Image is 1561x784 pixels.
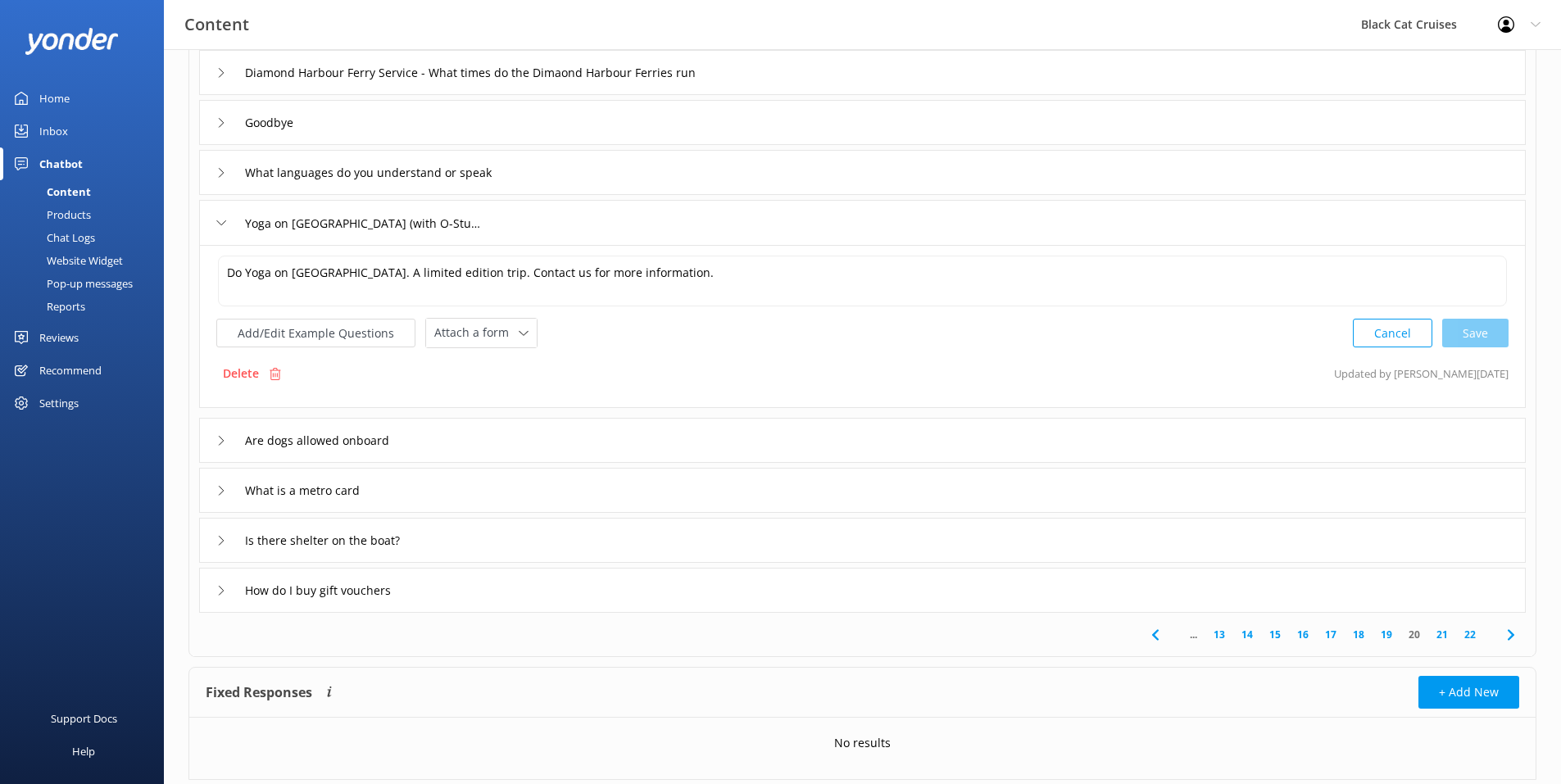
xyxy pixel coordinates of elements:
button: Add/Edit Example Questions [216,319,415,347]
div: Help [72,735,95,768]
p: Delete [223,365,259,383]
a: 18 [1345,627,1373,642]
h3: Content [184,11,249,38]
a: 13 [1205,627,1233,642]
div: Reports [10,295,85,318]
div: Pop-up messages [10,272,133,295]
div: Products [10,203,91,226]
button: + Add New [1418,676,1519,709]
a: Website Widget [10,249,164,272]
div: Chatbot [39,147,83,180]
span: ... [1182,627,1205,642]
a: 19 [1373,627,1400,642]
img: yonder-white-logo.png [25,28,119,55]
a: 20 [1400,627,1428,642]
a: 14 [1233,627,1261,642]
a: Reports [10,295,164,318]
button: Cancel [1353,319,1432,347]
div: Settings [39,387,79,419]
p: Updated by [PERSON_NAME] [DATE] [1334,358,1509,389]
a: Content [10,180,164,203]
a: 15 [1261,627,1289,642]
div: Home [39,82,70,115]
div: Reviews [39,321,79,354]
a: 22 [1456,627,1484,642]
div: Support Docs [51,702,117,735]
h4: Fixed Responses [206,676,312,709]
div: Content [10,180,91,203]
textarea: Do Yoga on [GEOGRAPHIC_DATA]. A limited edition trip. Contact us for more information. [218,256,1507,306]
a: Products [10,203,164,226]
div: Inbox [39,115,68,147]
p: No results [834,734,891,752]
a: 16 [1289,627,1317,642]
a: Chat Logs [10,226,164,249]
span: Attach a form [434,324,519,342]
a: Pop-up messages [10,272,164,295]
div: Website Widget [10,249,123,272]
a: 21 [1428,627,1456,642]
div: Chat Logs [10,226,95,249]
a: 17 [1317,627,1345,642]
div: Recommend [39,354,102,387]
